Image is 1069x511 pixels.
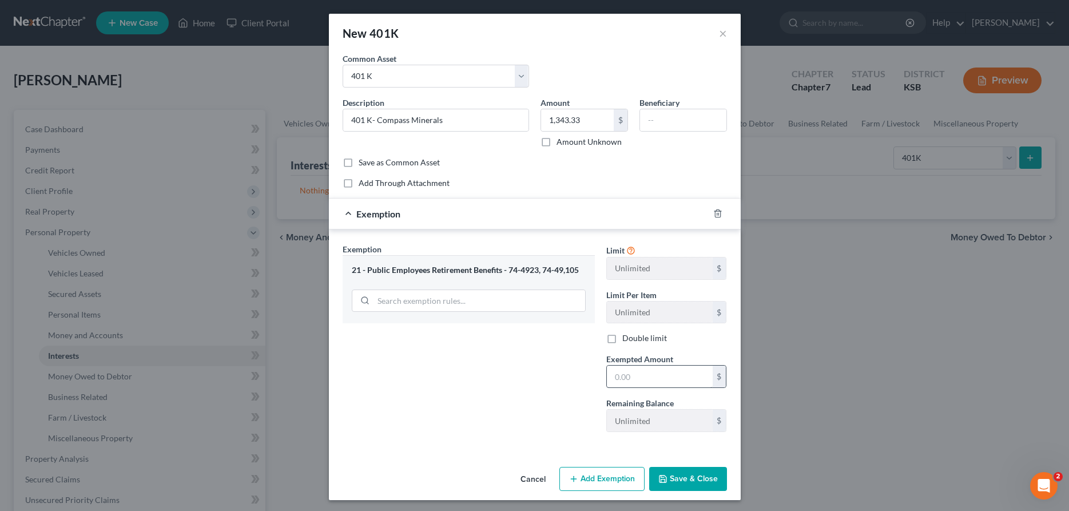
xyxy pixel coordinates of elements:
[713,258,726,279] div: $
[606,245,625,255] span: Limit
[607,302,713,323] input: --
[352,265,586,276] div: 21 - Public Employees Retirement Benefits - 74-4923, 74-49,105
[713,410,726,431] div: $
[639,97,679,109] label: Beneficiary
[359,177,450,189] label: Add Through Attachment
[607,366,713,387] input: 0.00
[649,467,727,491] button: Save & Close
[541,109,614,131] input: 0.00
[559,467,645,491] button: Add Exemption
[541,97,570,109] label: Amount
[373,290,585,312] input: Search exemption rules...
[359,157,440,168] label: Save as Common Asset
[1054,472,1063,481] span: 2
[607,410,713,431] input: --
[1030,472,1058,500] iframe: Intercom live chat
[343,98,384,108] span: Description
[640,109,726,131] input: --
[356,208,400,219] span: Exemption
[606,354,673,364] span: Exempted Amount
[343,53,396,65] label: Common Asset
[511,468,555,491] button: Cancel
[607,258,713,279] input: --
[713,366,726,387] div: $
[606,397,674,409] label: Remaining Balance
[713,302,726,323] div: $
[557,136,622,148] label: Amount Unknown
[614,109,627,131] div: $
[622,332,667,344] label: Double limit
[606,289,657,301] label: Limit Per Item
[343,25,399,41] div: New 401K
[343,244,381,254] span: Exemption
[719,26,727,40] button: ×
[343,109,528,131] input: Describe...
